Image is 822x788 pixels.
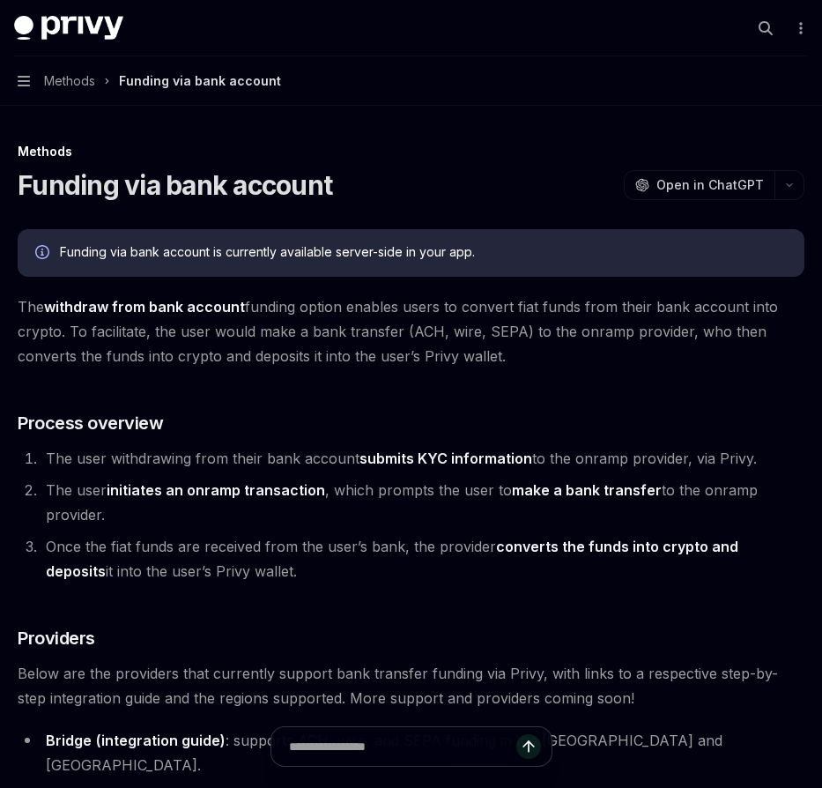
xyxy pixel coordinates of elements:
span: Open in ChatGPT [656,176,764,194]
h1: Funding via bank account [18,169,332,201]
strong: withdraw from bank account [44,298,245,316]
strong: make a bank transfer [512,481,662,499]
div: Funding via bank account [119,71,281,92]
span: Methods [44,71,95,92]
div: Funding via bank account is currently available server-side in your app. [60,243,787,263]
button: More actions [790,16,808,41]
span: The funding option enables users to convert fiat funds from their bank account into crypto. To fa... [18,294,804,368]
strong: initiates an onramp transaction [107,481,325,499]
li: Once the fiat funds are received from the user’s bank, the provider it into the user’s Privy wallet. [41,534,804,584]
img: dark logo [14,16,123,41]
button: Send message [516,734,541,759]
li: The user , which prompts the user to to the onramp provider. [41,478,804,527]
button: Open in ChatGPT [624,170,774,200]
div: Methods [18,143,804,160]
strong: submits KYC information [359,450,532,467]
span: Below are the providers that currently support bank transfer funding via Privy, with links to a r... [18,661,804,710]
svg: Info [35,245,53,263]
li: The user withdrawing from their bank account to the onramp provider, via Privy. [41,446,804,471]
span: Process overview [18,411,163,435]
span: Providers [18,626,95,650]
